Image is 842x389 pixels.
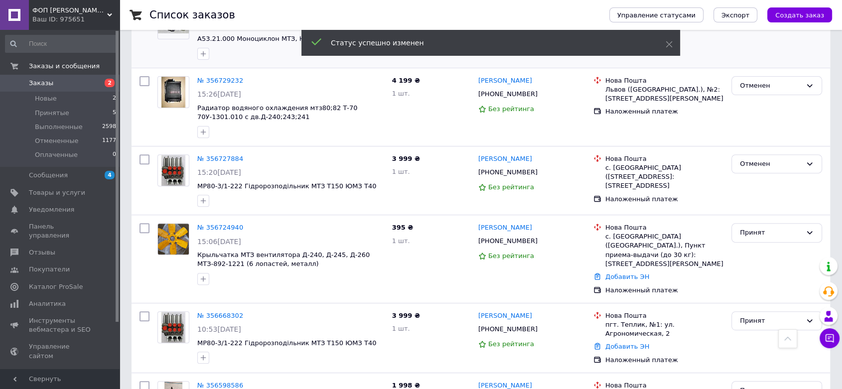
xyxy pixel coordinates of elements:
[197,238,241,246] span: 15:06[DATE]
[392,168,410,175] span: 1 шт.
[392,77,420,84] span: 4 199 ₴
[605,286,723,295] div: Наложенный платеж
[157,311,189,343] a: Фото товару
[740,81,802,91] div: Отменен
[605,195,723,204] div: Наложенный платеж
[32,6,107,15] span: ФОП Гайдамака О.В
[29,62,100,71] span: Заказы и сообщения
[29,299,66,308] span: Аналитика
[392,90,410,97] span: 1 шт.
[29,248,55,257] span: Отзывы
[197,382,243,389] a: № 356598586
[197,104,358,121] a: Радиатор водяного охлаждения мтз80;82 Т-70 70У-1301.010 с дв.Д-240;243;241
[476,88,540,101] div: [PHONE_NUMBER]
[767,7,832,22] button: Создать заказ
[29,171,68,180] span: Сообщения
[740,228,802,238] div: Принят
[478,311,532,321] a: [PERSON_NAME]
[113,109,116,118] span: 5
[392,382,420,389] span: 1 998 ₴
[197,312,243,319] a: № 356668302
[775,11,824,19] span: Создать заказ
[197,155,243,162] a: № 356727884
[161,77,185,108] img: Фото товару
[478,223,532,233] a: [PERSON_NAME]
[605,311,723,320] div: Нова Пошта
[476,166,540,179] div: [PHONE_NUMBER]
[149,9,235,21] h1: Список заказов
[35,109,69,118] span: Принятые
[161,312,185,343] img: Фото товару
[32,15,120,24] div: Ваш ID: 975651
[35,123,83,131] span: Выполненные
[197,77,243,84] a: № 356729232
[478,154,532,164] a: [PERSON_NAME]
[197,168,241,176] span: 15:20[DATE]
[157,223,189,255] a: Фото товару
[392,312,420,319] span: 3 999 ₴
[392,224,414,231] span: 395 ₴
[609,7,703,22] button: Управление статусами
[197,90,241,98] span: 15:26[DATE]
[820,328,840,348] button: Чат с покупателем
[476,323,540,336] div: [PHONE_NUMBER]
[29,282,83,291] span: Каталог ProSale
[740,159,802,169] div: Отменен
[605,107,723,116] div: Наложенный платеж
[197,35,316,42] a: А53.21.000 Моноциклон МТЗ, ЮМЗ
[392,325,410,332] span: 1 шт.
[488,183,534,191] span: Без рейтинга
[617,11,696,19] span: Управление статусами
[713,7,757,22] button: Экспорт
[113,94,116,103] span: 2
[5,35,117,53] input: Поиск
[197,325,241,333] span: 10:53[DATE]
[29,316,92,334] span: Инструменты вебмастера и SEO
[605,273,649,280] a: Добавить ЭН
[721,11,749,19] span: Экспорт
[740,316,802,326] div: Принят
[197,224,243,231] a: № 356724940
[605,163,723,191] div: с. [GEOGRAPHIC_DATA] ([STREET_ADDRESS]: [STREET_ADDRESS]
[488,340,534,348] span: Без рейтинга
[197,251,370,268] a: Крыльчатка МТЗ вентилятора Д-240, Д-245, Д-260 МТЗ-892-1221 (6 лопастей, металл)
[35,94,57,103] span: Новые
[29,79,53,88] span: Заказы
[197,182,376,190] a: МР80-3/1-222 Гідророзподільник МТЗ Т150 ЮМЗ Т40
[605,154,723,163] div: Нова Пошта
[605,223,723,232] div: Нова Пошта
[113,150,116,159] span: 0
[29,369,92,387] span: Кошелек компании
[197,339,376,347] span: МР80-3/1-222 Гідророзподільник МТЗ Т150 ЮМЗ Т40
[29,188,85,197] span: Товары и услуги
[757,11,832,18] a: Создать заказ
[29,342,92,360] span: Управление сайтом
[392,155,420,162] span: 3 999 ₴
[605,85,723,103] div: Львов ([GEOGRAPHIC_DATA].), №2: [STREET_ADDRESS][PERSON_NAME]
[392,237,410,245] span: 1 шт.
[478,76,532,86] a: [PERSON_NAME]
[331,38,641,48] div: Статус успешно изменен
[102,123,116,131] span: 2598
[605,320,723,338] div: пгт. Теплик, №1: ул. Агрономическая, 2
[29,205,74,214] span: Уведомления
[105,171,115,179] span: 4
[161,155,185,186] img: Фото товару
[605,76,723,85] div: Нова Пошта
[488,105,534,113] span: Без рейтинга
[157,154,189,186] a: Фото товару
[488,252,534,259] span: Без рейтинга
[29,222,92,240] span: Панель управления
[157,76,189,108] a: Фото товару
[29,265,70,274] span: Покупатели
[158,224,189,255] img: Фото товару
[105,79,115,87] span: 2
[605,356,723,365] div: Наложенный платеж
[35,150,78,159] span: Оплаченные
[102,136,116,145] span: 1177
[476,235,540,248] div: [PHONE_NUMBER]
